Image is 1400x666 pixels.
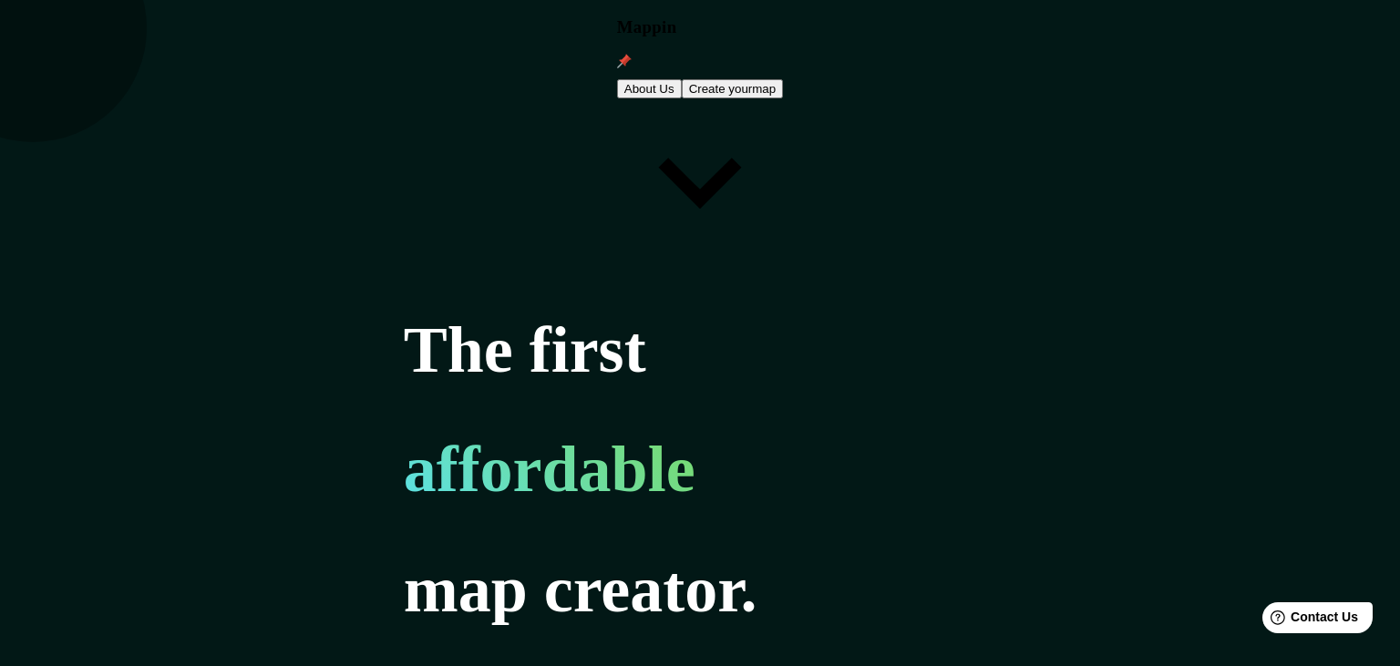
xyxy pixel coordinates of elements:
h1: The first map creator. [404,313,757,641]
img: mappin-pin [617,54,632,68]
button: Create yourmap [682,79,784,98]
h1: affordable [404,432,757,507]
h3: Mappin [617,17,783,37]
button: About Us [617,79,682,98]
iframe: Help widget launcher [1238,595,1380,646]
